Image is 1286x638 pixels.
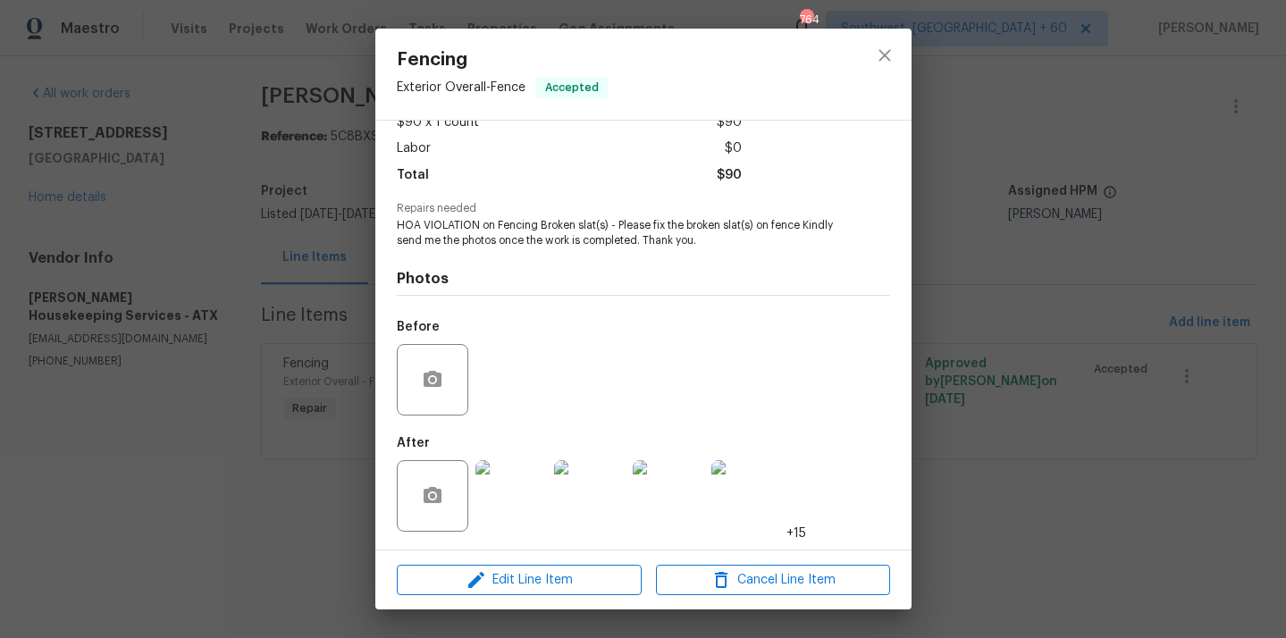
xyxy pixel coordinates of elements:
[725,136,742,162] span: $0
[397,321,440,333] h5: Before
[717,163,742,189] span: $90
[656,565,890,596] button: Cancel Line Item
[397,81,525,94] span: Exterior Overall - Fence
[717,110,742,136] span: $90
[800,11,812,29] div: 764
[661,569,885,592] span: Cancel Line Item
[397,203,890,214] span: Repairs needed
[397,437,430,449] h5: After
[397,270,890,288] h4: Photos
[538,79,606,97] span: Accepted
[397,50,608,70] span: Fencing
[397,218,841,248] span: HOA VIOLATION on Fencing Broken slat(s) - Please fix the broken slat(s) on fence Kindly send me t...
[397,163,429,189] span: Total
[397,110,479,136] span: $90 x 1 count
[863,34,906,77] button: close
[397,565,642,596] button: Edit Line Item
[397,136,431,162] span: Labor
[786,525,806,542] span: +15
[402,569,636,592] span: Edit Line Item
